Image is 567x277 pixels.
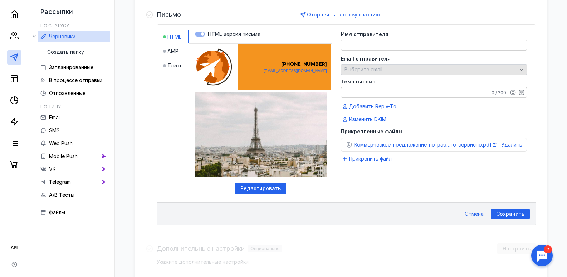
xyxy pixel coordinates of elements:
[341,79,376,84] span: Тема письма
[465,211,484,217] span: Отмена
[49,77,102,83] span: В процессе отправки
[167,48,179,55] span: AMP
[307,11,380,18] span: Отправить тестовую копию
[167,33,181,40] span: HTML
[40,104,61,109] h5: По типу
[49,153,78,159] span: Mobile Push
[341,102,399,111] button: Добавить Reply-To
[297,9,383,20] button: Отправить тестовую копию
[491,209,530,219] button: Сохранить
[40,23,69,28] h5: По статусу
[208,31,260,37] span: HTML-версия письма
[49,127,60,133] span: SMS
[496,211,524,217] span: Сохранить
[38,31,110,42] a: Черновики
[341,64,527,75] button: Выберите email
[38,176,110,188] a: Telegram
[49,140,73,146] span: Web Push
[344,66,382,72] span: Выберите email
[49,64,93,70] span: Запланированные
[167,62,182,69] span: Текст
[38,75,110,86] a: В процессе отправки
[47,49,84,55] span: Создать папку
[38,189,110,201] a: A/B Тесты
[341,32,388,37] span: Имя отправителя
[341,154,395,163] button: Прикрепить файл
[349,155,392,162] span: Прикрепить файл
[341,128,527,135] span: Прикрепленные файлы
[49,179,71,185] span: Telegram
[38,151,110,162] a: Mobile Push
[49,114,61,120] span: Email
[40,8,73,15] span: Рассылки
[38,125,110,136] a: SMS
[451,141,492,148] span: го_сервисно.pdf
[38,112,110,123] a: Email
[354,141,497,148] a: Коммерческое_предложение_по_работе_с_турагентами_от_Самарского_сервисно.pdf
[341,115,389,124] button: Изменить DKIM
[49,90,85,96] span: Отправленные
[354,141,451,148] span: Коммерческое_предложение_по_работе_с_турагентами_от_Самарско
[157,11,181,18] h4: Письмо
[240,186,281,192] span: Редактировать
[49,209,65,215] span: Файлы
[38,87,110,99] a: Отправленные
[38,62,110,73] a: Запланированные
[49,192,74,198] span: A/B Тесты
[38,163,110,175] a: VK
[38,138,110,149] a: Web Push
[492,90,506,96] div: 0 / 200
[143,44,379,177] iframe: preview
[349,116,386,123] span: Изменить DKIM
[461,209,487,219] button: Отмена
[38,207,110,218] a: Файлы
[349,103,396,110] span: Добавить Reply-To
[501,142,522,148] span: Удалить
[49,166,56,172] span: VK
[38,47,88,57] button: Создать папку
[235,183,286,194] button: Редактировать
[16,4,24,12] div: 2
[501,141,522,148] button: Удалить
[341,56,391,61] span: Email отправителя
[49,33,75,39] span: Черновики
